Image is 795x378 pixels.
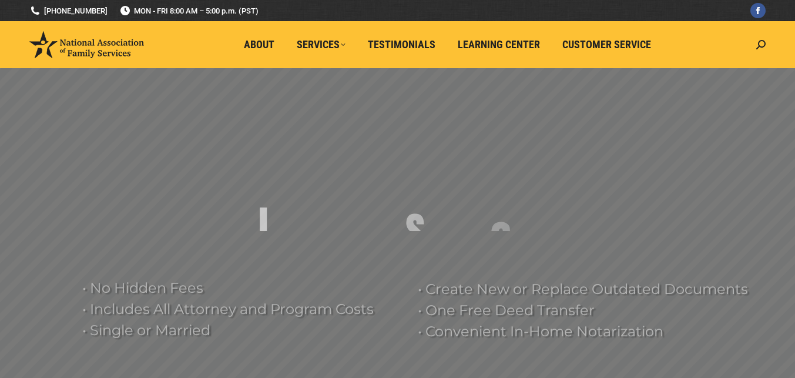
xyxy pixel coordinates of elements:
rs-layer: • Create New or Replace Outdated Documents • One Free Deed Transfer • Convenient In-Home Notariza... [418,279,759,342]
a: Testimonials [360,34,444,56]
div: 6 [490,218,511,265]
a: About [236,34,283,56]
span: MON - FRI 8:00 AM – 5:00 p.m. (PST) [119,5,259,16]
span: About [244,38,274,51]
div: I [259,203,268,250]
span: Services [297,38,345,51]
span: Learning Center [458,38,540,51]
span: Testimonials [368,38,435,51]
a: Facebook page opens in new window [750,3,766,18]
img: National Association of Family Services [29,31,144,58]
a: Customer Service [554,34,659,56]
a: Learning Center [450,34,548,56]
div: S [405,209,425,256]
span: Customer Service [562,38,651,51]
a: [PHONE_NUMBER] [29,5,108,16]
div: N [297,141,318,188]
rs-layer: • No Hidden Fees • Includes All Attorney and Program Costs • Single or Married [82,277,403,341]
